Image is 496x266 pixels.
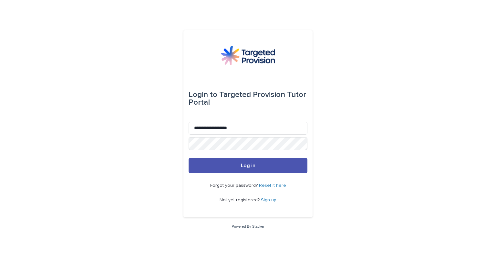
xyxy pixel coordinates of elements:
button: Log in [189,158,307,173]
span: Log in [241,163,255,168]
a: Reset it here [259,183,286,188]
span: Login to [189,91,217,99]
img: M5nRWzHhSzIhMunXDL62 [221,46,275,65]
a: Sign up [261,198,276,202]
a: Powered By Stacker [232,224,264,228]
div: Targeted Provision Tutor Portal [189,86,307,111]
span: Not yet registered? [220,198,261,202]
span: Forgot your password? [210,183,259,188]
